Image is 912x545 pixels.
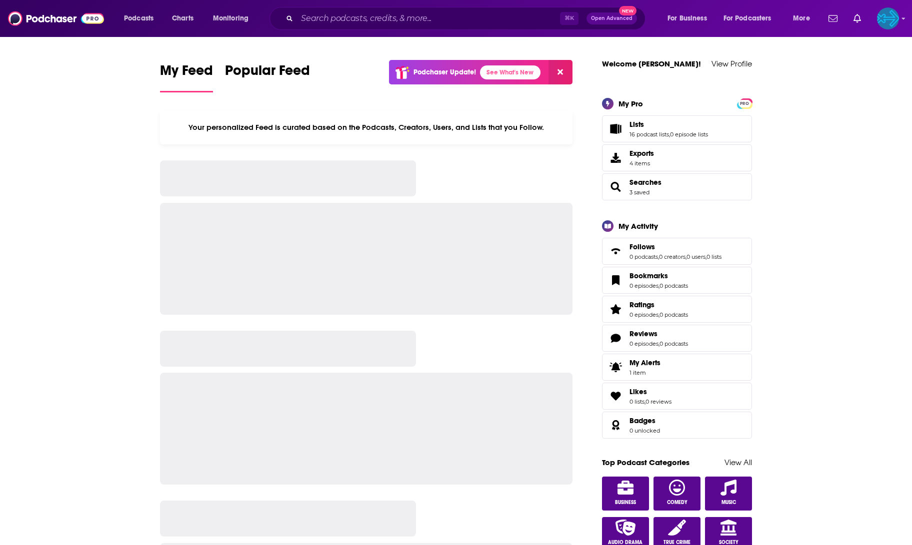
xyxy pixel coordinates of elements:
a: My Alerts [602,354,752,381]
a: 0 episode lists [670,131,708,138]
a: Music [705,477,752,511]
a: 16 podcast lists [629,131,669,138]
a: 0 episodes [629,282,658,289]
a: 0 podcasts [659,282,688,289]
a: 0 podcasts [659,340,688,347]
a: PRO [738,99,750,106]
a: Show notifications dropdown [824,10,841,27]
a: My Feed [160,62,213,92]
span: Searches [602,173,752,200]
span: For Business [667,11,707,25]
a: Show notifications dropdown [849,10,865,27]
div: My Activity [618,221,658,231]
a: 0 creators [659,253,685,260]
a: Likes [605,389,625,403]
a: 3 saved [629,189,649,196]
a: Charts [165,10,199,26]
span: Monitoring [213,11,248,25]
span: , [658,253,659,260]
a: Bookmarks [605,273,625,287]
span: My Alerts [629,358,660,367]
a: Likes [629,387,671,396]
a: Ratings [629,300,688,309]
a: Exports [602,144,752,171]
span: Badges [629,416,655,425]
a: Comedy [653,477,700,511]
span: Podcasts [124,11,153,25]
a: Business [602,477,649,511]
span: Business [615,500,636,506]
button: open menu [717,10,786,26]
a: Ratings [605,302,625,316]
span: , [658,340,659,347]
a: 0 podcasts [659,311,688,318]
span: For Podcasters [723,11,771,25]
span: Open Advanced [591,16,632,21]
span: Exports [629,149,654,158]
span: PRO [738,100,750,107]
span: Bookmarks [629,271,668,280]
a: 0 users [686,253,705,260]
img: User Profile [877,7,899,29]
button: Open AdvancedNew [586,12,637,24]
span: Music [721,500,736,506]
span: Comedy [667,500,687,506]
span: Lists [602,115,752,142]
a: Popular Feed [225,62,310,92]
a: Searches [605,180,625,194]
span: , [685,253,686,260]
span: Charts [172,11,193,25]
div: Search podcasts, credits, & more... [279,7,655,30]
span: 1 item [629,369,660,376]
span: Exports [605,151,625,165]
span: Follows [629,242,655,251]
span: Badges [602,412,752,439]
a: Badges [605,418,625,432]
a: Reviews [629,329,688,338]
span: ⌘ K [560,12,578,25]
span: , [658,282,659,289]
a: 0 lists [629,398,644,405]
span: More [793,11,810,25]
img: Podchaser - Follow, Share and Rate Podcasts [8,9,104,28]
span: My Feed [160,62,213,85]
span: Likes [629,387,647,396]
span: Logged in as backbonemedia [877,7,899,29]
span: Likes [602,383,752,410]
span: , [644,398,645,405]
a: Lists [629,120,708,129]
a: View Profile [711,59,752,68]
a: Follows [605,244,625,258]
a: 0 podcasts [629,253,658,260]
button: open menu [786,10,822,26]
input: Search podcasts, credits, & more... [297,10,560,26]
a: Top Podcast Categories [602,458,689,467]
a: 0 reviews [645,398,671,405]
span: , [658,311,659,318]
span: Follows [602,238,752,265]
button: open menu [660,10,719,26]
span: Ratings [602,296,752,323]
a: Bookmarks [629,271,688,280]
span: Reviews [629,329,657,338]
span: Popular Feed [225,62,310,85]
a: 0 episodes [629,311,658,318]
a: Reviews [605,331,625,345]
p: Podchaser Update! [413,68,476,76]
a: Lists [605,122,625,136]
a: 0 unlocked [629,427,660,434]
a: Follows [629,242,721,251]
span: , [669,131,670,138]
span: Bookmarks [602,267,752,294]
span: New [619,6,637,15]
a: Badges [629,416,660,425]
button: Show profile menu [877,7,899,29]
button: open menu [206,10,261,26]
span: , [705,253,706,260]
button: open menu [117,10,166,26]
div: Your personalized Feed is curated based on the Podcasts, Creators, Users, and Lists that you Follow. [160,110,572,144]
a: See What's New [480,65,540,79]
